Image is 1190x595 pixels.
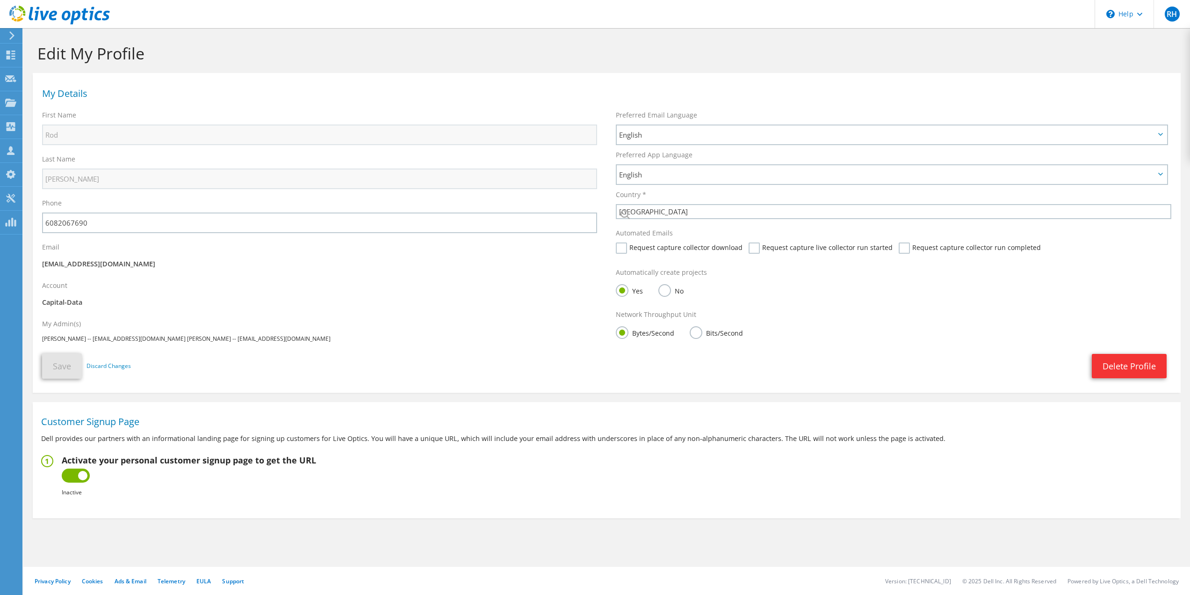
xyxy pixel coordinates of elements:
label: Automatically create projects [616,268,707,277]
a: Support [222,577,244,585]
label: First Name [42,110,76,120]
a: Privacy Policy [35,577,71,585]
li: Version: [TECHNICAL_ID] [885,577,951,585]
p: Capital-Data [42,297,597,308]
span: [PERSON_NAME] -- [EMAIL_ADDRESS][DOMAIN_NAME] [42,335,186,343]
label: Yes [616,284,643,296]
span: English [619,129,1155,140]
h1: My Details [42,89,1167,98]
label: Request capture collector download [616,242,743,254]
h1: Edit My Profile [37,44,1171,63]
label: Bits/Second [690,326,743,338]
label: Preferred App Language [616,150,692,160]
span: English [619,169,1155,180]
span: RH [1165,7,1180,22]
a: Telemetry [158,577,185,585]
label: No [658,284,684,296]
p: Dell provides our partners with an informational landing page for signing up customers for Live O... [41,433,1172,444]
li: Powered by Live Optics, a Dell Technology [1067,577,1179,585]
a: Ads & Email [115,577,146,585]
a: EULA [196,577,211,585]
label: Phone [42,198,62,208]
label: Email [42,242,59,252]
label: Account [42,281,67,290]
a: Discard Changes [87,361,131,371]
a: Delete Profile [1092,354,1167,378]
h1: Customer Signup Page [41,417,1168,426]
label: My Admin(s) [42,319,81,329]
label: Request capture live collector run started [749,242,893,254]
button: Save [42,353,82,379]
svg: \n [1106,10,1115,18]
p: [EMAIL_ADDRESS][DOMAIN_NAME] [42,259,597,269]
li: © 2025 Dell Inc. All Rights Reserved [962,577,1056,585]
span: [PERSON_NAME] -- [EMAIL_ADDRESS][DOMAIN_NAME] [187,335,331,343]
label: Network Throughput Unit [616,310,696,319]
label: Request capture collector run completed [899,242,1041,254]
label: Country * [616,190,646,199]
label: Last Name [42,154,75,164]
a: Cookies [82,577,103,585]
label: Bytes/Second [616,326,674,338]
b: Inactive [62,488,82,496]
h2: Activate your personal customer signup page to get the URL [62,455,316,465]
label: Automated Emails [616,228,673,238]
label: Preferred Email Language [616,110,697,120]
